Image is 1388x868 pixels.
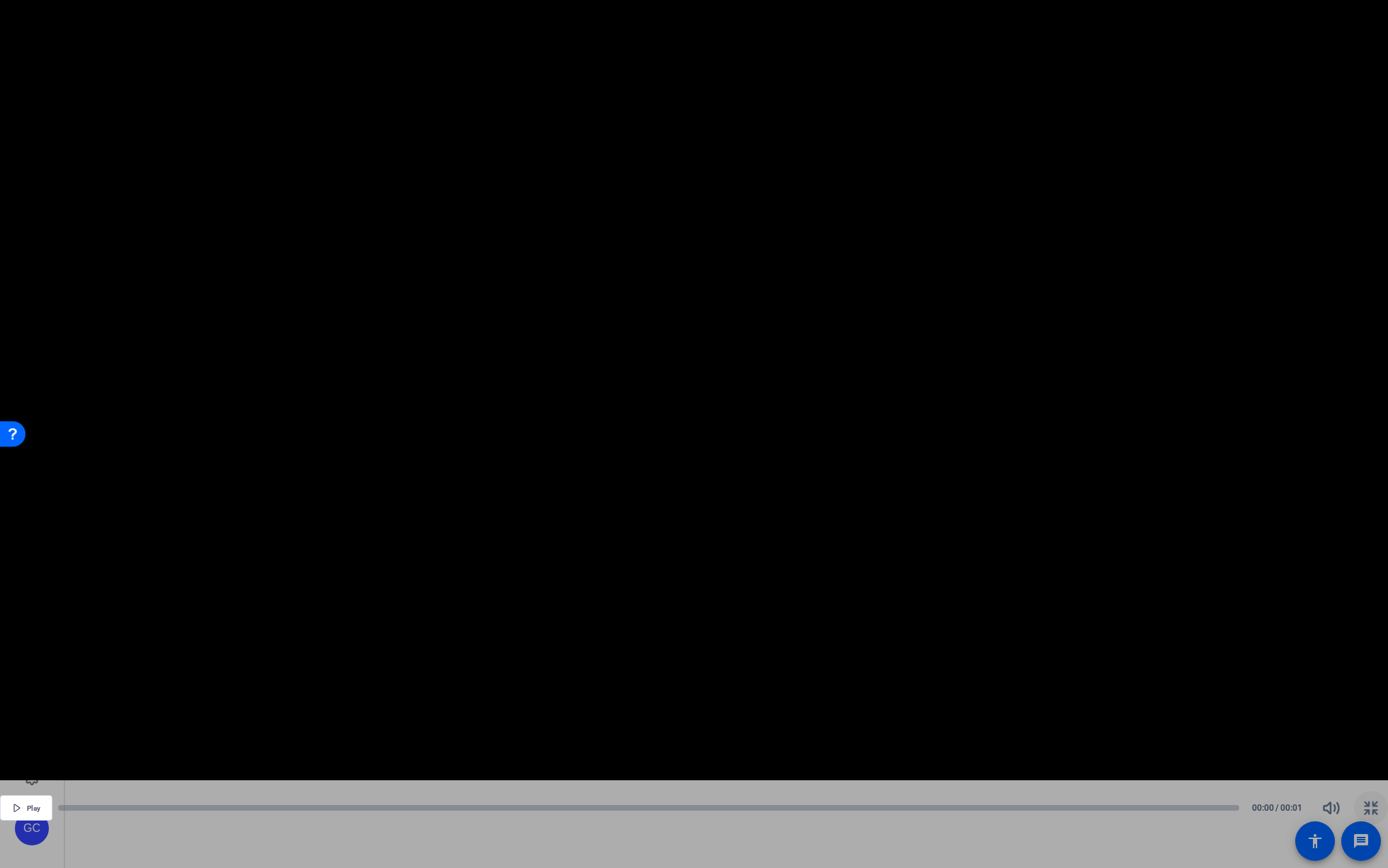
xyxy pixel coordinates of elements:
[27,804,40,813] span: Play
[1245,802,1274,814] span: 00:00
[1245,802,1309,814] div: /
[1280,802,1309,814] span: 00:01
[1314,791,1348,825] button: Mute
[1354,791,1388,825] button: Exit Fullscreen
